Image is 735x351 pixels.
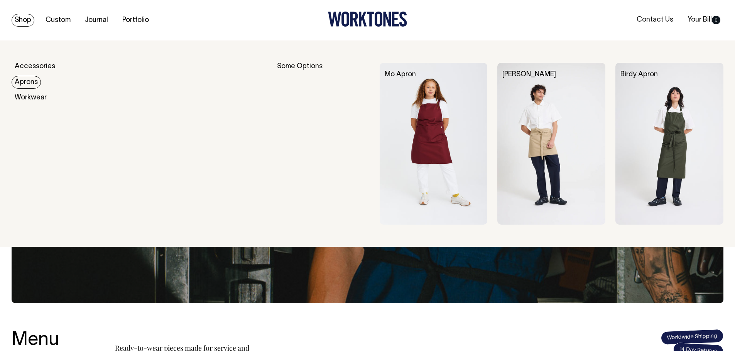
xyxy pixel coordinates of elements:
[12,91,50,104] a: Workwear
[12,14,34,27] a: Shop
[277,63,370,225] div: Some Options
[12,60,58,73] a: Accessories
[12,76,41,89] a: Aprons
[380,63,488,225] img: Mo Apron
[634,13,676,26] a: Contact Us
[82,14,111,27] a: Journal
[712,16,720,24] span: 0
[661,329,723,345] span: Worldwide Shipping
[497,63,605,225] img: Bobby Apron
[119,14,152,27] a: Portfolio
[684,13,723,26] a: Your Bill0
[42,14,74,27] a: Custom
[615,63,723,225] img: Birdy Apron
[620,71,658,78] a: Birdy Apron
[385,71,416,78] a: Mo Apron
[502,71,556,78] a: [PERSON_NAME]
